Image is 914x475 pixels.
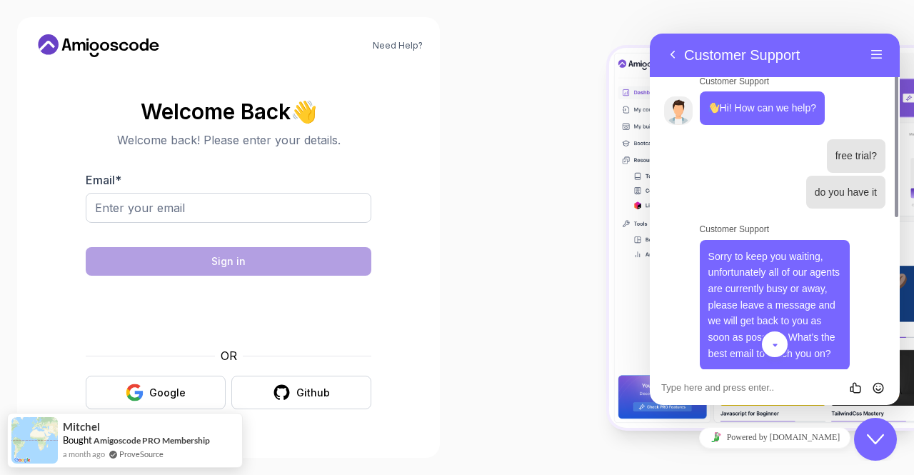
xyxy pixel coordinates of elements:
label: Email * [86,173,121,187]
p: OR [221,347,237,364]
iframe: Widget containing checkbox for hCaptcha security challenge [121,284,336,339]
span: Bought [63,434,92,446]
a: Need Help? [373,40,423,51]
div: Google [149,386,186,400]
iframe: chat widget [650,421,900,454]
div: Github [296,386,330,400]
span: a month ago [63,448,105,460]
iframe: chat widget [650,34,900,405]
div: Sign in [211,254,246,269]
iframe: chat widget [854,418,900,461]
button: Google [86,376,226,409]
button: Sign in [86,247,371,276]
h2: Welcome Back [86,100,371,123]
p: Welcome back! Please enter your details. [86,131,371,149]
a: Amigoscode PRO Membership [94,435,210,446]
input: Enter your email [86,193,371,223]
img: Amigoscode Dashboard [609,48,914,428]
button: Github [231,376,371,409]
img: provesource social proof notification image [11,417,58,464]
span: 👋 [290,100,316,123]
a: Home link [34,34,163,57]
a: ProveSource [119,448,164,460]
span: Mitchel [63,421,100,433]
